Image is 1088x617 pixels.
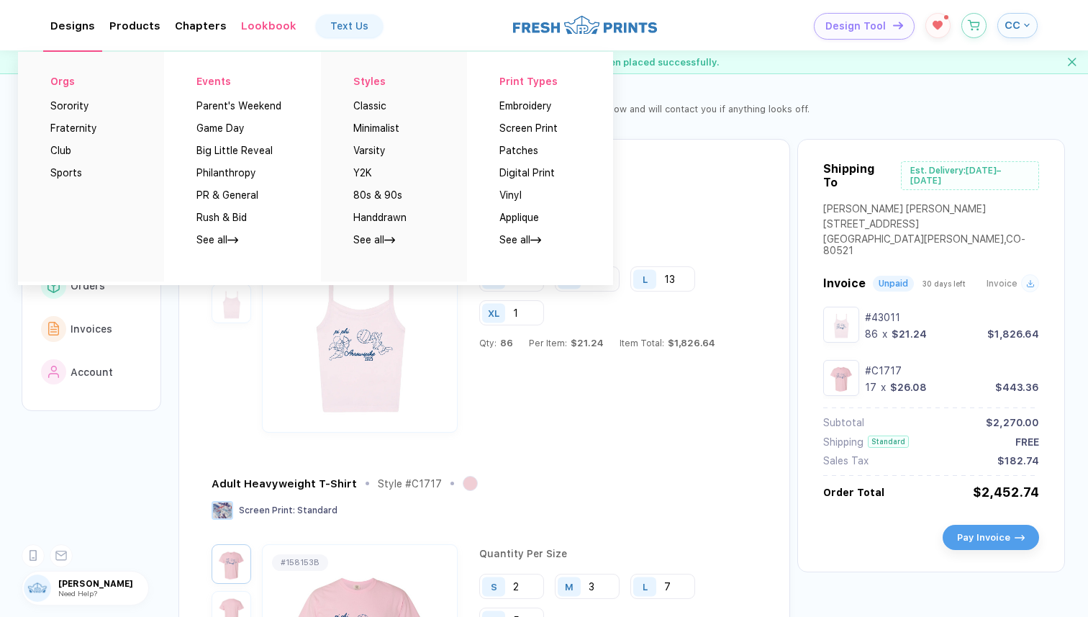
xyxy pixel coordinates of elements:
img: Screen Print [212,501,233,520]
button: Big Little Reveal [196,134,273,156]
div: [GEOGRAPHIC_DATA][PERSON_NAME] , CO - 80521 [823,233,1039,260]
img: 78859b40-6d8c-4365-828f-fd2a5d0b303a_nt_front_1756704919092.jpg [827,310,856,339]
span: $21.24 [567,338,604,348]
span: 30 days left [922,279,966,288]
div: $182.74 [997,455,1039,467]
div: ProductsToggle dropdown menu [109,19,160,32]
button: Sports [50,156,82,179]
button: Sorority [50,89,89,112]
div: Quantity Per Size [479,548,753,574]
div: Shipping To [823,162,890,189]
img: link to icon [48,322,60,335]
button: CC [997,13,1038,38]
div: 86 [865,328,878,340]
div: L [643,581,648,592]
div: LookbookToggle dropdown menu chapters [241,19,296,32]
button: Y2K [353,156,372,179]
div: Adult Heavyweight T-Shirt [212,477,357,490]
button: Screen Print [499,112,558,134]
div: # 158153B [281,558,319,567]
div: Print Types [499,76,574,87]
a: Text Us [316,14,383,37]
div: Per Item: [529,338,604,348]
div: [PERSON_NAME] [PERSON_NAME] [823,203,1039,218]
span: Standard [297,505,337,515]
div: Standard [868,436,909,448]
div: Order Total [823,487,884,498]
span: $1,826.64 [664,338,715,348]
div: Toggle dropdown menu [18,52,613,285]
button: PR & General [196,179,258,201]
button: Pay Invoiceicon [943,525,1039,550]
div: S [491,581,497,592]
button: Vinyl [499,179,522,201]
button: Club [50,134,71,156]
div: #43011 [865,312,1039,323]
span: Invoice [987,279,1017,289]
div: Item Total: [620,338,715,348]
div: Quantity Per Size [479,240,753,266]
div: Unpaid [879,279,908,289]
span: Need Help? [58,589,97,598]
span: Screen Print : [239,505,295,515]
button: Design Toolicon [814,13,915,40]
div: Shipping [823,436,863,448]
button: 80s & 90s [353,179,402,201]
img: success gif [368,50,391,73]
div: Est. Delivery: [DATE]–[DATE] [901,161,1039,190]
div: Qty: [479,338,513,348]
div: Styles [353,76,427,87]
div: $21.24 [892,328,927,340]
button: link to iconInvoices [37,310,149,348]
img: 78859b40-6d8c-4365-828f-fd2a5d0b303a_nt_front_1756704919092.jpg [266,251,453,419]
img: link to icon [47,279,60,292]
div: #C1717 [865,365,1039,377]
img: user profile [24,575,51,602]
button: Fraternity [50,112,97,134]
span: [PERSON_NAME] [58,579,148,589]
button: Applique [499,201,539,223]
img: link to icon [48,366,60,379]
span: Pay Invoice [957,532,1010,543]
img: 2b13c446-a010-4ac4-8d5f-39bee038eab0_nt_front_1756705045979.jpg [827,364,856,392]
button: Handdrawn [353,201,407,223]
button: Minimalist [353,112,399,134]
div: $2,270.00 [986,417,1039,428]
div: x [879,382,887,393]
a: See all [499,234,541,246]
div: L [643,274,648,284]
button: Embroidery [499,89,552,112]
img: 78859b40-6d8c-4365-828f-fd2a5d0b303a_nt_back_1756704919094.jpg [215,287,248,320]
div: Events [196,76,281,87]
button: Classic [353,89,386,112]
div: Orgs [50,76,124,87]
a: See all [196,234,238,246]
div: Subtotal [823,417,864,428]
img: icon [893,22,903,30]
div: 17 [865,382,876,393]
div: DesignsToggle dropdown menu [50,19,95,32]
button: Parent's Weekend [196,89,281,112]
img: 2b13c446-a010-4ac4-8d5f-39bee038eab0_nt_front_1756705045979.jpg [215,548,248,580]
button: link to iconOrders [37,268,149,305]
span: Design Tool [825,20,886,32]
button: Varsity [353,134,386,156]
button: link to iconAccount [37,353,149,391]
div: FREE [1015,436,1039,448]
div: ChaptersToggle dropdown menu chapters [175,19,227,32]
div: Style # C1717 [378,478,442,490]
div: Lookbook [241,19,296,32]
img: icon [1015,535,1025,541]
sup: 1 [944,15,948,19]
span: Orders [71,280,105,292]
div: x [881,328,889,340]
div: Sales Tax [823,455,869,467]
div: $2,452.74 [973,485,1039,500]
span: CC [1005,19,1020,32]
div: [STREET_ADDRESS] [823,218,1039,233]
span: Account [71,366,113,378]
button: Patches [499,134,538,156]
div: $443.36 [995,382,1039,393]
span: 86 [497,338,513,348]
button: Digital Print [499,156,555,179]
